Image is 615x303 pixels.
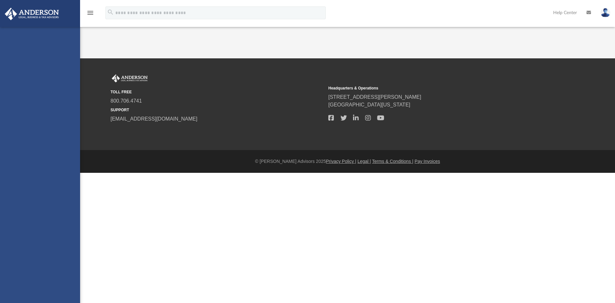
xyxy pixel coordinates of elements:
small: TOLL FREE [111,89,324,95]
a: menu [86,12,94,17]
small: SUPPORT [111,107,324,113]
img: Anderson Advisors Platinum Portal [111,74,149,83]
a: Pay Invoices [414,159,440,164]
a: Terms & Conditions | [372,159,414,164]
div: © [PERSON_NAME] Advisors 2025 [80,158,615,165]
a: [GEOGRAPHIC_DATA][US_STATE] [328,102,410,107]
i: search [107,9,114,16]
img: User Pic [601,8,610,17]
i: menu [86,9,94,17]
small: Headquarters & Operations [328,85,542,91]
a: [STREET_ADDRESS][PERSON_NAME] [328,94,421,100]
a: 800.706.4741 [111,98,142,104]
img: Anderson Advisors Platinum Portal [3,8,61,20]
a: Privacy Policy | [326,159,357,164]
a: [EMAIL_ADDRESS][DOMAIN_NAME] [111,116,197,122]
a: Legal | [357,159,371,164]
